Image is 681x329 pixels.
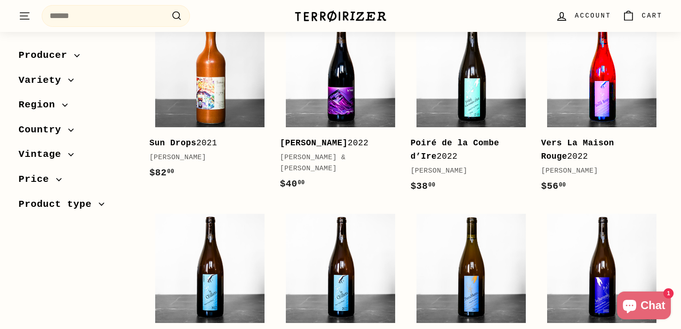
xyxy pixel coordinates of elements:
span: Price [19,172,56,187]
span: $82 [149,168,174,178]
div: 2022 [541,137,653,163]
span: Cart [642,11,662,21]
button: Product type [19,194,134,219]
span: $56 [541,181,566,192]
button: Country [19,120,134,145]
div: 2022 [410,137,523,163]
span: Vintage [19,147,68,162]
span: $40 [280,179,305,189]
button: Producer [19,45,134,70]
sup: 00 [298,180,305,186]
sup: 00 [429,182,435,188]
b: Sun Drops [149,138,196,148]
b: [PERSON_NAME] [280,138,347,148]
b: Vers La Maison Rouge [541,138,614,161]
a: Account [550,2,617,30]
button: Vintage [19,144,134,169]
div: [PERSON_NAME] & [PERSON_NAME] [280,152,392,174]
a: Vers La Maison Rouge2022[PERSON_NAME] [541,12,662,203]
span: Country [19,122,68,138]
button: Region [19,95,134,120]
inbox-online-store-chat: Shopify online store chat [614,292,674,322]
span: Variety [19,73,68,88]
span: Region [19,97,62,113]
div: [PERSON_NAME] [410,166,523,177]
div: [PERSON_NAME] [541,166,653,177]
a: Cart [617,2,668,30]
button: Price [19,169,134,194]
div: 2021 [149,137,261,150]
span: $38 [410,181,435,192]
a: Sun Drops2021[PERSON_NAME] [149,12,271,190]
span: Account [575,11,611,21]
span: Producer [19,48,74,63]
b: Poiré de la Combe d’Ire [410,138,499,161]
div: 2022 [280,137,392,150]
button: Variety [19,70,134,95]
a: [PERSON_NAME]2022[PERSON_NAME] & [PERSON_NAME] [280,12,401,201]
span: Product type [19,197,99,212]
sup: 00 [559,182,566,188]
a: Poiré de la Combe d’Ire2022[PERSON_NAME] [410,12,532,203]
sup: 00 [167,168,174,175]
div: [PERSON_NAME] [149,152,261,163]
